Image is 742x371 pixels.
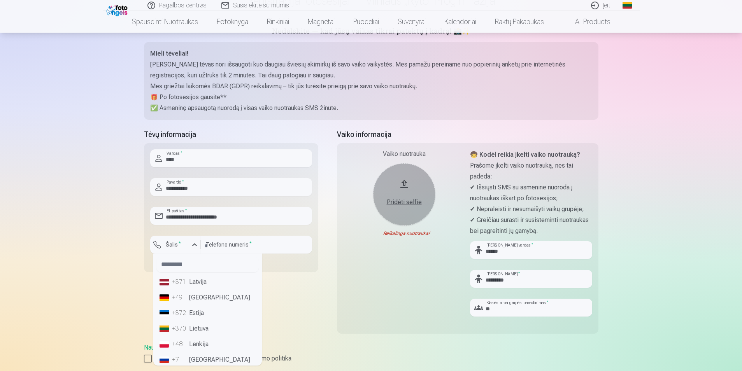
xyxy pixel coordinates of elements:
[106,3,130,16] img: /fa2
[344,11,388,33] a: Puodeliai
[150,50,188,57] strong: Mieli tėveliai!
[258,11,298,33] a: Rinkiniai
[150,92,592,103] p: 🎁 Po fotosesijos gausite**
[470,160,592,182] p: Prašome įkelti vaiko nuotrauką, nes tai padeda:
[144,344,193,351] a: Naudotojo sutartis
[172,293,188,302] div: +49
[150,103,592,114] p: ✅ Asmeninę apsaugotą nuorodą į visas vaiko nuotraukas SMS žinute.
[207,11,258,33] a: Fotoknyga
[381,198,428,207] div: Pridėti selfie
[172,339,188,349] div: +48
[298,11,344,33] a: Magnetai
[150,59,592,81] p: [PERSON_NAME] tėvas nori išsaugoti kuo daugiau šviesių akimirkų iš savo vaiko vaikystės. Mes pama...
[172,355,188,364] div: +7
[156,290,259,305] li: [GEOGRAPHIC_DATA]
[553,11,620,33] a: All products
[172,277,188,287] div: +371
[470,182,592,204] p: ✔ Išsiųsti SMS su asmenine nuoroda į nuotraukas iškart po fotosesijos;
[163,241,184,248] label: Šalis
[156,352,259,367] li: [GEOGRAPHIC_DATA]
[144,129,318,140] h5: Tėvų informacija
[470,215,592,236] p: ✔ Greičiau surasti ir susisteminti nuotraukas bei pagreitinti jų gamybą.
[172,308,188,318] div: +372
[343,230,465,236] div: Reikalinga nuotrauka!
[337,129,598,140] h5: Vaiko informacija
[172,324,188,333] div: +370
[156,305,259,321] li: Estija
[470,151,580,158] strong: 🧒 Kodėl reikia įkelti vaiko nuotrauką?
[123,11,207,33] a: Spausdinti nuotraukas
[470,204,592,215] p: ✔ Nepraleisti ir nesumaišyti vaikų grupėje;
[156,336,259,352] li: Lenkija
[150,81,592,92] p: Mes griežtai laikomės BDAR (GDPR) reikalavimų – tik jūs turėsite prieigą prie savo vaiko nuotraukų.
[150,254,201,266] div: [PERSON_NAME] yra privalomas
[343,149,465,159] div: Vaiko nuotrauka
[435,11,486,33] a: Kalendoriai
[373,163,435,226] button: Pridėti selfie
[144,354,598,363] label: Sutinku su Naudotojo sutartimi ir privatumo politika
[486,11,553,33] a: Raktų pakabukas
[156,321,259,336] li: Lietuva
[388,11,435,33] a: Suvenyrai
[150,236,201,254] button: Šalis*
[156,274,259,290] li: Latvija
[144,343,598,363] div: ,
